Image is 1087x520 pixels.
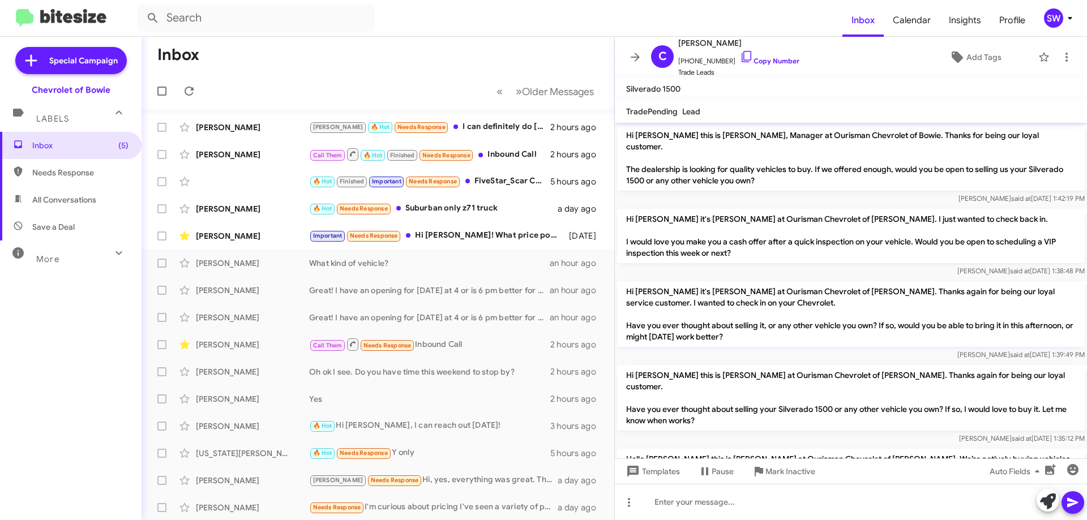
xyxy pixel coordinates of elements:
[32,140,129,151] span: Inbox
[137,5,375,32] input: Search
[196,257,309,269] div: [PERSON_NAME]
[550,285,605,296] div: an hour ago
[617,449,1085,480] p: Hello [PERSON_NAME] this is [PERSON_NAME] at Ourisman Chevrolet of [PERSON_NAME]. We’re actively ...
[765,461,815,482] span: Mark Inactive
[309,312,550,323] div: Great! I have an opening for [DATE] at 4 or is 6 pm better for you?
[118,140,129,151] span: (5)
[313,449,332,457] span: 🔥 Hot
[1034,8,1075,28] button: SW
[196,203,309,214] div: [PERSON_NAME]
[32,221,75,233] span: Save a Deal
[309,175,550,188] div: FiveStar_Scar Crn [DATE] $3.76 +1.75 Crn [DATE] $3.76 +1.75 Bns [DATE] $9.33 +4.0 Bns [DATE] $9.3...
[313,342,343,349] span: Call Them
[550,448,605,459] div: 5 hours ago
[340,449,388,457] span: Needs Response
[957,350,1085,359] span: [PERSON_NAME] [DATE] 1:39:49 PM
[32,194,96,205] span: All Conversations
[313,422,332,429] span: 🔥 Hot
[516,84,522,98] span: »
[966,47,1002,67] span: Add Tags
[617,125,1085,191] p: Hi [PERSON_NAME] this is [PERSON_NAME], Manager at Ourisman Chevrolet of Bowie. Thanks for being ...
[940,4,990,37] a: Insights
[196,448,309,459] div: [US_STATE][PERSON_NAME]
[509,80,601,103] button: Next
[32,167,129,178] span: Needs Response
[550,339,605,350] div: 2 hours ago
[626,106,678,117] span: TradePending
[196,149,309,160] div: [PERSON_NAME]
[743,461,824,482] button: Mark Inactive
[990,4,1034,37] a: Profile
[1010,267,1030,275] span: said at
[313,504,361,511] span: Needs Response
[981,461,1053,482] button: Auto Fields
[309,393,550,405] div: Yes
[740,57,799,65] a: Copy Number
[372,178,401,185] span: Important
[309,229,563,242] div: Hi [PERSON_NAME]! What price point were you thinking.
[309,501,558,514] div: I'm curious about pricing I've seen a variety of prices on car gurus price history for it, recent...
[842,4,884,37] span: Inbox
[1044,8,1063,28] div: SW
[550,420,605,432] div: 3 hours ago
[36,254,59,264] span: More
[196,420,309,432] div: [PERSON_NAME]
[196,502,309,513] div: [PERSON_NAME]
[15,47,127,74] a: Special Campaign
[550,393,605,405] div: 2 hours ago
[490,80,510,103] button: Previous
[550,122,605,133] div: 2 hours ago
[884,4,940,37] a: Calendar
[522,85,594,98] span: Older Messages
[309,285,550,296] div: Great! I have an opening for [DATE] at 4 or is 6 pm better for you?
[490,80,601,103] nav: Page navigation example
[917,47,1033,67] button: Add Tags
[309,121,550,134] div: I can definitely do [DATE]
[340,205,388,212] span: Needs Response
[397,123,446,131] span: Needs Response
[958,194,1085,203] span: [PERSON_NAME] [DATE] 1:42:19 PM
[1012,434,1032,442] span: said at
[196,285,309,296] div: [PERSON_NAME]
[624,461,680,482] span: Templates
[371,123,390,131] span: 🔥 Hot
[196,122,309,133] div: [PERSON_NAME]
[626,84,681,94] span: Silverado 1500
[1011,194,1031,203] span: said at
[313,123,363,131] span: [PERSON_NAME]
[350,232,398,239] span: Needs Response
[617,281,1085,347] p: Hi [PERSON_NAME] it's [PERSON_NAME] at Ourisman Chevrolet of [PERSON_NAME]. Thanks again for bein...
[196,366,309,377] div: [PERSON_NAME]
[157,46,199,64] h1: Inbox
[558,475,605,486] div: a day ago
[409,178,457,185] span: Needs Response
[196,339,309,350] div: [PERSON_NAME]
[196,393,309,405] div: [PERSON_NAME]
[363,152,383,159] span: 🔥 Hot
[309,366,550,377] div: Oh ok I see. Do you have time this weekend to stop by?
[682,106,700,117] span: Lead
[196,312,309,323] div: [PERSON_NAME]
[615,461,689,482] button: Templates
[550,176,605,187] div: 5 hours ago
[196,230,309,242] div: [PERSON_NAME]
[313,152,343,159] span: Call Them
[550,257,605,269] div: an hour ago
[550,149,605,160] div: 2 hours ago
[32,84,110,96] div: Chevrolet of Bowie
[617,209,1085,263] p: Hi [PERSON_NAME] it's [PERSON_NAME] at Ourisman Chevrolet of [PERSON_NAME]. I just wanted to chec...
[309,257,550,269] div: What kind of vehicle?
[689,461,743,482] button: Pause
[658,48,667,66] span: C
[550,366,605,377] div: 2 hours ago
[712,461,734,482] span: Pause
[309,446,550,459] div: Y only
[309,202,558,215] div: Suburban only z71 truck
[678,50,799,67] span: [PHONE_NUMBER]
[959,434,1085,442] span: [PERSON_NAME] [DATE] 1:35:12 PM
[990,461,1044,482] span: Auto Fields
[1010,350,1030,359] span: said at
